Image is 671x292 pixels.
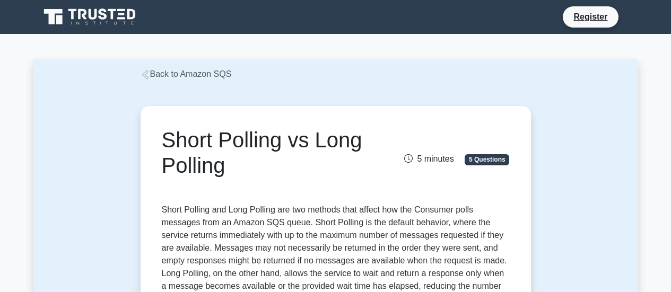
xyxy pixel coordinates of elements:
a: Back to Amazon SQS [141,69,232,78]
span: 5 Questions [465,154,509,165]
a: Register [567,10,614,23]
span: 5 minutes [404,154,454,163]
h1: Short Polling vs Long Polling [162,127,389,178]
